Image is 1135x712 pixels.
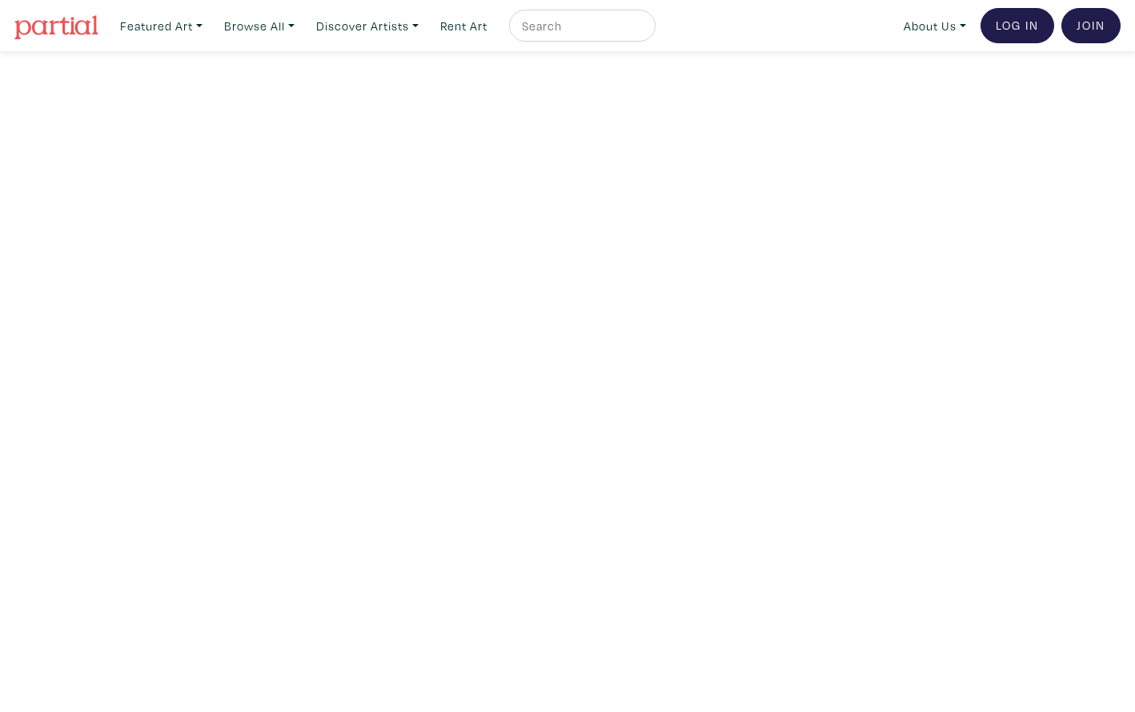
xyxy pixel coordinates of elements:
a: Rent Art [433,10,495,42]
a: Browse All [217,10,302,42]
a: Discover Artists [309,10,426,42]
a: Featured Art [113,10,210,42]
a: Log In [981,8,1054,43]
a: About Us [896,10,973,42]
a: Join [1061,8,1121,43]
input: Search [520,16,640,36]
